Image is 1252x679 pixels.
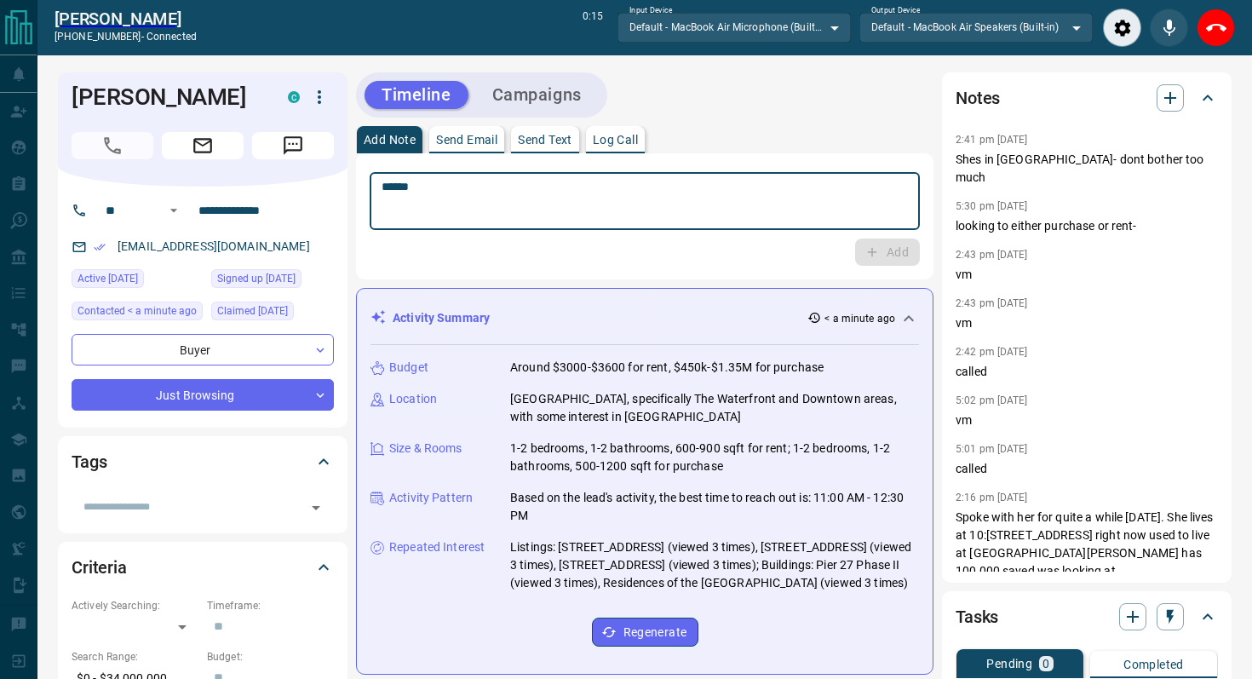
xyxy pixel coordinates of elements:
[475,81,599,109] button: Campaigns
[72,649,198,665] p: Search Range:
[146,31,197,43] span: connected
[956,411,1218,429] p: vm
[365,81,468,109] button: Timeline
[252,132,334,159] span: Message
[583,9,603,47] p: 0:15
[304,496,328,520] button: Open
[956,492,1028,503] p: 2:16 pm [DATE]
[956,266,1218,284] p: vm
[1123,659,1184,670] p: Completed
[72,379,334,411] div: Just Browsing
[510,440,919,475] p: 1-2 bedrooms, 1-2 bathrooms, 600-900 sqft for rent; 1-2 bedrooms, 1-2 bathrooms, 500-1200 sqft fo...
[1042,658,1049,670] p: 0
[389,390,437,408] p: Location
[956,84,1000,112] h2: Notes
[72,302,203,325] div: Tue Sep 16 2025
[436,134,497,146] p: Send Email
[824,311,895,326] p: < a minute ago
[389,538,485,556] p: Repeated Interest
[72,554,127,581] h2: Criteria
[956,394,1028,406] p: 5:02 pm [DATE]
[617,13,851,42] div: Default - MacBook Air Microphone (Built-in)
[72,441,334,482] div: Tags
[370,302,919,334] div: Activity Summary< a minute ago
[956,297,1028,309] p: 2:43 pm [DATE]
[510,538,919,592] p: Listings: [STREET_ADDRESS] (viewed 3 times), [STREET_ADDRESS] (viewed 3 times), [STREET_ADDRESS] ...
[393,309,490,327] p: Activity Summary
[510,489,919,525] p: Based on the lead's activity, the best time to reach out is: 11:00 AM - 12:30 PM
[956,151,1218,187] p: Shes in [GEOGRAPHIC_DATA]- dont bother too much
[72,448,106,475] h2: Tags
[288,91,300,103] div: condos.ca
[510,390,919,426] p: [GEOGRAPHIC_DATA], specifically The Waterfront and Downtown areas, with some interest in [GEOGRAP...
[956,603,998,630] h2: Tasks
[956,249,1028,261] p: 2:43 pm [DATE]
[592,618,698,647] button: Regenerate
[72,83,262,111] h1: [PERSON_NAME]
[871,5,920,16] label: Output Device
[518,134,572,146] p: Send Text
[1103,9,1141,47] div: Audio Settings
[1197,9,1235,47] div: End Call
[217,270,296,287] span: Signed up [DATE]
[956,460,1218,478] p: called
[1150,9,1188,47] div: Mute
[78,302,197,319] span: Contacted < a minute ago
[956,314,1218,332] p: vm
[72,132,153,159] span: Call
[956,443,1028,455] p: 5:01 pm [DATE]
[986,658,1032,670] p: Pending
[207,598,334,613] p: Timeframe:
[629,5,673,16] label: Input Device
[207,649,334,665] p: Budget:
[956,200,1028,212] p: 5:30 pm [DATE]
[118,239,310,253] a: [EMAIL_ADDRESS][DOMAIN_NAME]
[510,359,824,377] p: Around $3000-$3600 for rent, $450k-$1.35M for purchase
[859,13,1093,42] div: Default - MacBook Air Speakers (Built-in)
[78,270,138,287] span: Active [DATE]
[956,134,1028,146] p: 2:41 pm [DATE]
[593,134,638,146] p: Log Call
[72,334,334,365] div: Buyer
[211,302,334,325] div: Tue Jun 09 2020
[55,9,197,29] a: [PERSON_NAME]
[389,359,428,377] p: Budget
[55,29,197,44] p: [PHONE_NUMBER] -
[956,596,1218,637] div: Tasks
[164,200,184,221] button: Open
[389,489,473,507] p: Activity Pattern
[956,363,1218,381] p: called
[956,346,1028,358] p: 2:42 pm [DATE]
[389,440,462,457] p: Size & Rooms
[364,134,416,146] p: Add Note
[956,78,1218,118] div: Notes
[72,269,203,293] div: Sun Sep 14 2025
[217,302,288,319] span: Claimed [DATE]
[956,217,1218,235] p: looking to either purchase or rent-
[94,241,106,253] svg: Email Verified
[162,132,244,159] span: Email
[72,598,198,613] p: Actively Searching:
[72,547,334,588] div: Criteria
[211,269,334,293] div: Sun Jun 07 2020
